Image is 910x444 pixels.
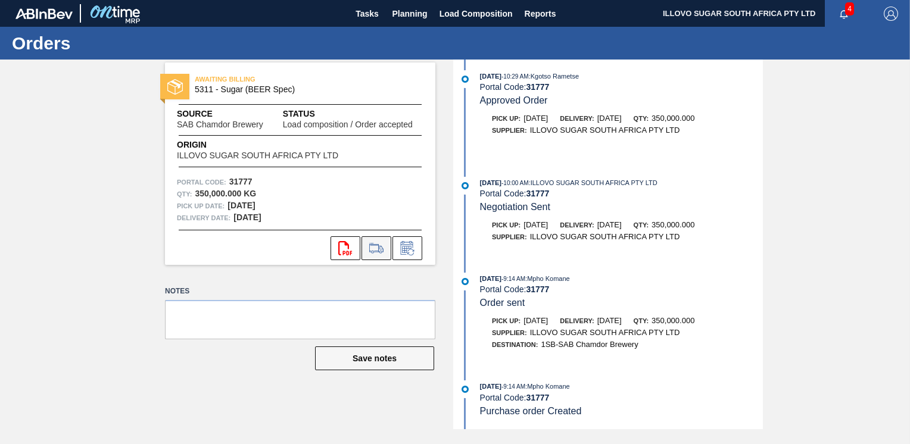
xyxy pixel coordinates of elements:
[523,316,548,325] span: [DATE]
[165,283,435,300] label: Notes
[652,316,694,325] span: 350,000.000
[492,115,521,122] span: Pick up:
[825,5,863,22] button: Notifications
[634,221,649,229] span: Qty:
[480,383,501,390] span: [DATE]
[462,386,469,393] img: atual
[229,177,253,186] strong: 31777
[597,220,622,229] span: [DATE]
[634,317,649,324] span: Qty:
[315,346,434,370] button: Save notes
[529,179,657,186] span: : ILLOVO SUGAR SOUTH AFRICA PTY LTD
[525,275,570,282] span: : Mpho Komane
[480,284,763,294] div: Portal Code:
[480,95,548,105] span: Approved Order
[233,212,261,222] strong: [DATE]
[195,85,411,94] span: 5311 - Sugar (BEER Spec)
[283,108,423,120] span: Status
[530,328,680,337] span: ILLOVO SUGAR SOUTH AFRICA PTY LTD
[597,316,622,325] span: [DATE]
[177,176,226,188] span: Portal Code:
[530,232,680,241] span: ILLOVO SUGAR SOUTH AFRICA PTY LTD
[492,329,527,336] span: Supplier:
[525,383,570,390] span: : Mpho Komane
[526,284,549,294] strong: 31777
[177,139,368,151] span: Origin
[480,82,763,92] div: Portal Code:
[560,115,594,122] span: Delivery:
[525,7,556,21] span: Reports
[440,7,513,21] span: Load Composition
[560,317,594,324] span: Delivery:
[392,236,422,260] div: Inform order change
[492,221,521,229] span: Pick up:
[560,221,594,229] span: Delivery:
[523,114,548,123] span: [DATE]
[331,236,360,260] div: Open PDF file
[392,7,428,21] span: Planning
[12,36,223,50] h1: Orders
[492,127,527,134] span: Supplier:
[177,200,225,212] span: Pick up Date:
[480,298,525,308] span: Order sent
[501,180,529,186] span: - 10:00 AM
[177,188,192,200] span: Qty :
[492,317,521,324] span: Pick up:
[177,120,263,129] span: SAB Chamdor Brewery
[845,2,854,15] span: 4
[177,108,283,120] span: Source
[884,7,898,21] img: Logout
[195,189,256,198] strong: 350,000.000 KG
[501,276,525,282] span: - 9:14 AM
[480,179,501,186] span: [DATE]
[227,201,255,210] strong: [DATE]
[526,82,549,92] strong: 31777
[480,275,501,282] span: [DATE]
[652,220,694,229] span: 350,000.000
[530,126,680,135] span: ILLOVO SUGAR SOUTH AFRICA PTY LTD
[652,114,694,123] span: 350,000.000
[361,236,391,260] div: Go to Load Composition
[526,393,549,402] strong: 31777
[15,8,73,19] img: TNhmsLtSVTkK8tSr43FrP2fwEKptu5GPRR3wAAAABJRU5ErkJggg==
[501,383,525,390] span: - 9:14 AM
[492,233,527,240] span: Supplier:
[523,220,548,229] span: [DATE]
[480,393,763,402] div: Portal Code:
[195,73,361,85] span: AWAITING BILLING
[526,189,549,198] strong: 31777
[480,202,550,212] span: Negotiation Sent
[462,278,469,285] img: atual
[480,406,582,416] span: Purchase order Created
[177,151,338,160] span: ILLOVO SUGAR SOUTH AFRICA PTY LTD
[462,182,469,189] img: atual
[529,73,579,80] span: : Kgotso Rametse
[480,189,763,198] div: Portal Code:
[501,73,529,80] span: - 10:29 AM
[492,341,538,348] span: Destination:
[634,115,649,122] span: Qty:
[597,114,622,123] span: [DATE]
[177,212,230,224] span: Delivery Date:
[354,7,381,21] span: Tasks
[462,76,469,83] img: atual
[167,79,183,95] img: status
[541,340,638,349] span: 1SB-SAB Chamdor Brewery
[480,73,501,80] span: [DATE]
[283,120,413,129] span: Load composition / Order accepted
